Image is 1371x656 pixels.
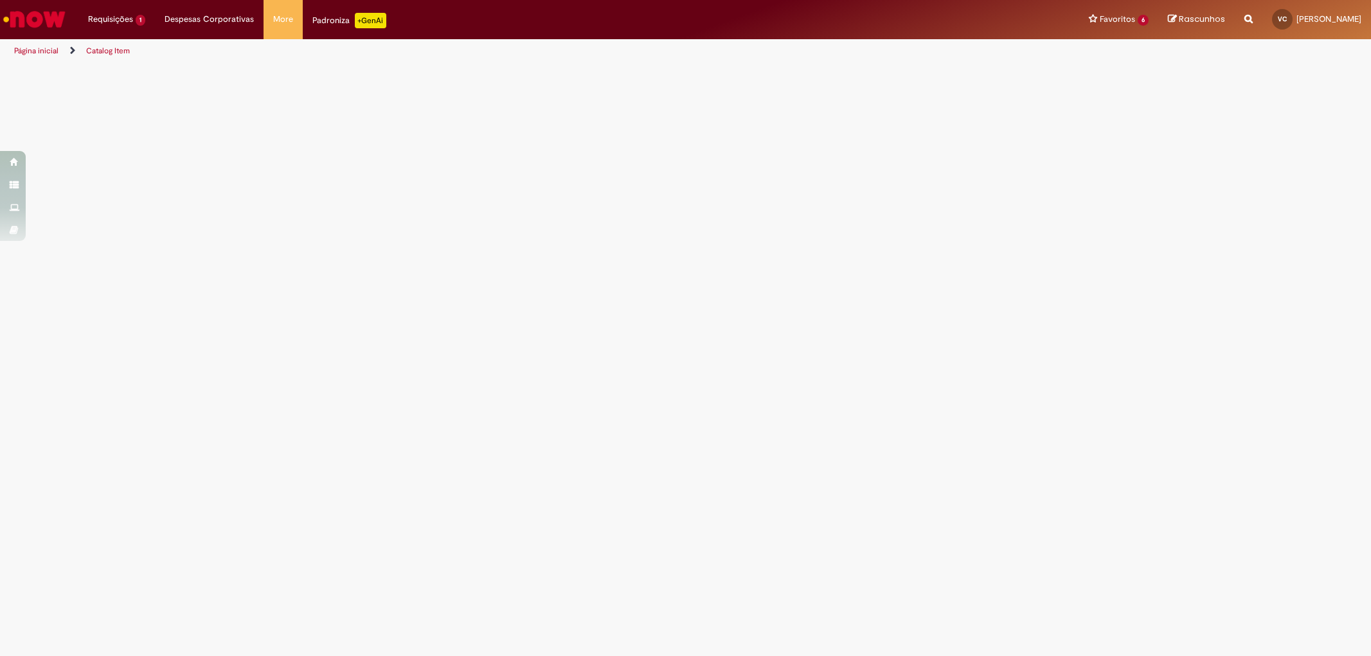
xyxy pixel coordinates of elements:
span: VC [1278,15,1287,23]
span: Despesas Corporativas [165,13,254,26]
span: Rascunhos [1179,13,1225,25]
span: Favoritos [1100,13,1135,26]
img: ServiceNow [1,6,67,32]
a: Rascunhos [1168,13,1225,26]
ul: Trilhas de página [10,39,904,63]
span: 1 [136,15,145,26]
p: +GenAi [355,13,386,28]
div: Padroniza [312,13,386,28]
span: 6 [1138,15,1149,26]
a: Página inicial [14,46,58,56]
span: Requisições [88,13,133,26]
span: [PERSON_NAME] [1296,13,1361,24]
span: More [273,13,293,26]
a: Catalog Item [86,46,130,56]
